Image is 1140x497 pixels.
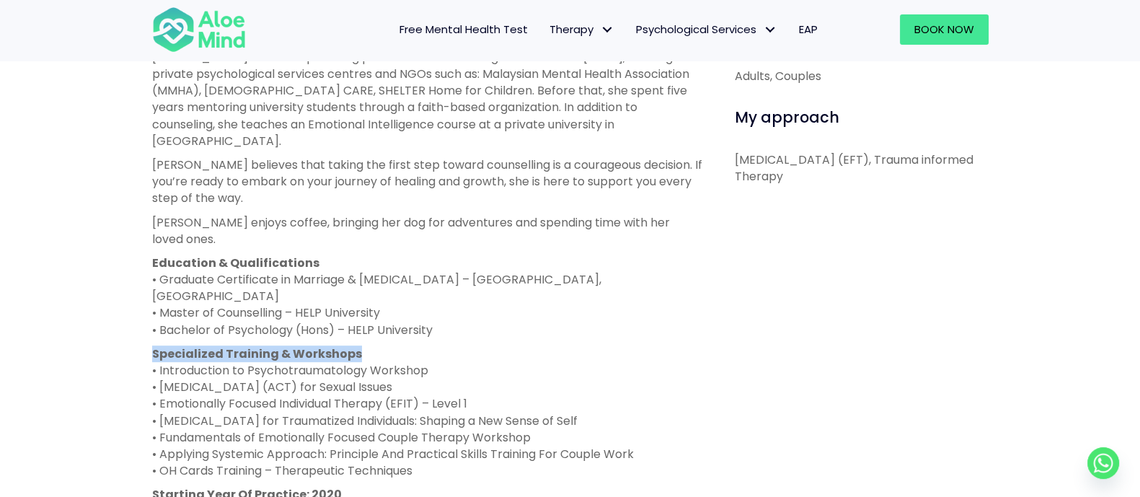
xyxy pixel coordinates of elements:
span: Free Mental Health Test [399,22,528,37]
a: Psychological ServicesPsychological Services: submenu [625,14,788,45]
p: [PERSON_NAME] enjoys coffee, bringing her dog for adventures and spending time with her loved ones. [152,214,702,247]
a: EAP [788,14,829,45]
p: [MEDICAL_DATA] (EFT), Trauma informed Therapy [735,151,989,185]
p: • Introduction to Psychotraumatology Workshop • [MEDICAL_DATA] (ACT) for Sexual Issues • Emotiona... [152,346,702,480]
a: Book Now [900,14,989,45]
nav: Menu [265,14,829,45]
div: Adults, Couples [735,68,989,84]
p: [PERSON_NAME] has been providing professional counselling services since [DATE], working with pri... [152,49,702,149]
span: EAP [799,22,818,37]
p: [PERSON_NAME] believes that taking the first step toward counselling is a courageous decision. If... [152,157,702,207]
a: Free Mental Health Test [389,14,539,45]
span: Therapy: submenu [597,19,618,40]
a: TherapyTherapy: submenu [539,14,625,45]
p: • Graduate Certificate in Marriage & [MEDICAL_DATA] – [GEOGRAPHIC_DATA], [GEOGRAPHIC_DATA] • Mast... [152,255,702,338]
strong: Education & Qualifications [152,255,319,271]
span: Therapy [549,22,614,37]
img: Aloe mind Logo [152,6,246,53]
strong: Specialized Training & Workshops [152,346,362,362]
span: Psychological Services: submenu [760,19,781,40]
span: My approach [735,107,839,128]
a: Whatsapp [1087,447,1119,479]
span: Book Now [914,22,974,37]
span: Psychological Services [636,22,777,37]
